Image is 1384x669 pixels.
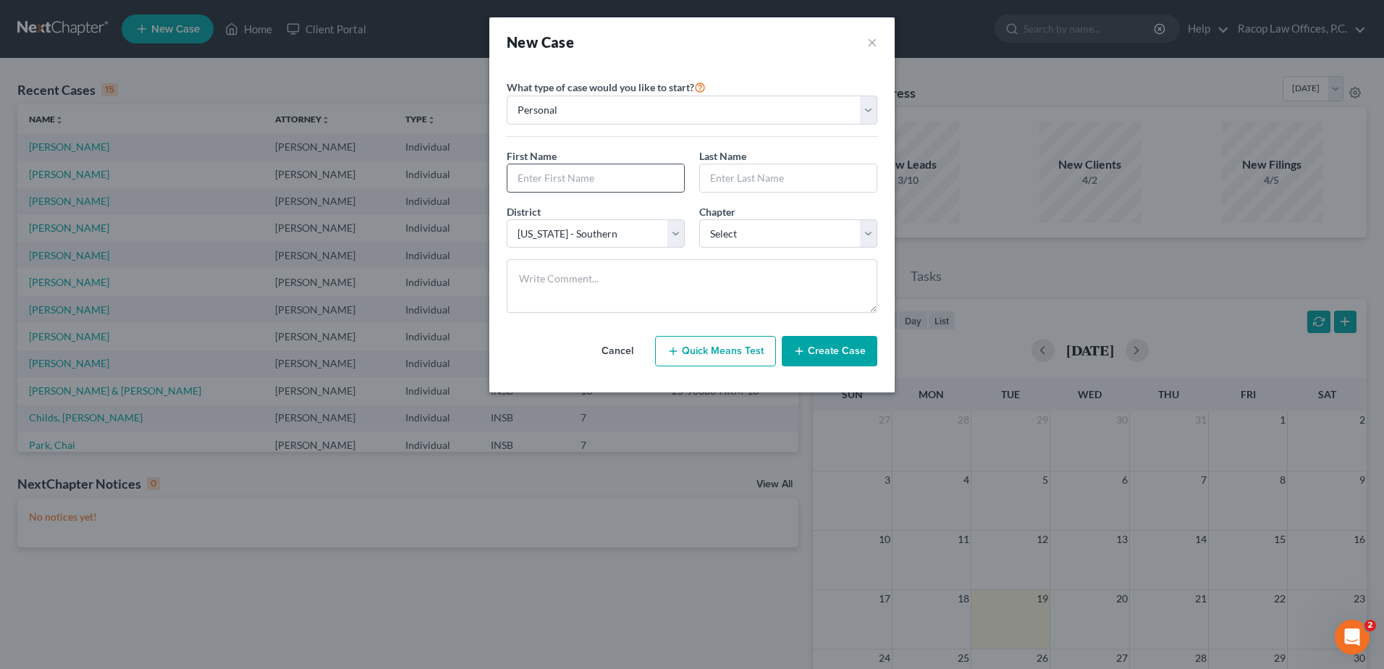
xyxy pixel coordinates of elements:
[655,336,776,366] button: Quick Means Test
[699,150,746,162] span: Last Name
[1364,620,1376,631] span: 2
[782,336,877,366] button: Create Case
[1335,620,1370,655] iframe: Intercom live chat
[700,164,877,192] input: Enter Last Name
[867,32,877,52] button: ×
[586,337,649,366] button: Cancel
[507,206,541,218] span: District
[507,164,684,192] input: Enter First Name
[507,78,706,96] label: What type of case would you like to start?
[699,206,735,218] span: Chapter
[507,33,574,51] strong: New Case
[507,150,557,162] span: First Name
